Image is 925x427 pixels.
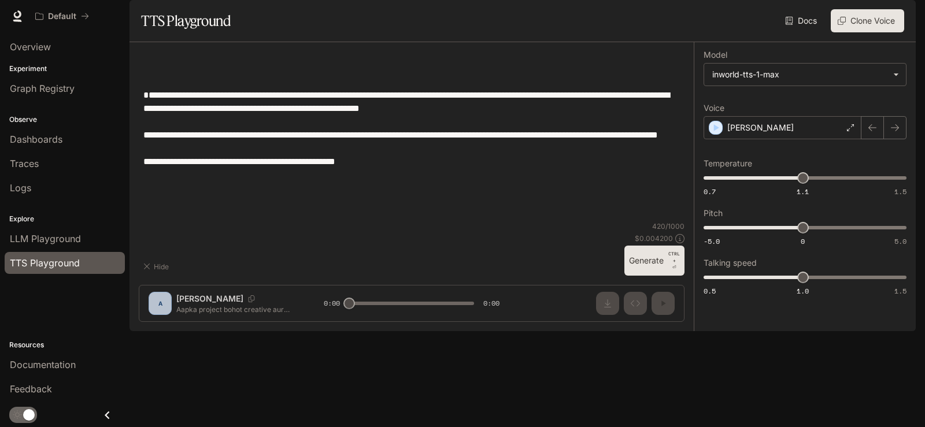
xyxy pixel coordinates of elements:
span: 1.0 [797,286,809,296]
span: 1.5 [894,286,906,296]
span: -5.0 [704,236,720,246]
p: Voice [704,104,724,112]
p: Temperature [704,159,752,168]
p: CTRL + [668,250,680,264]
p: Default [48,12,76,21]
button: Hide [139,257,176,276]
h1: TTS Playground [141,9,231,32]
span: 0.7 [704,187,716,196]
button: Clone Voice [831,9,904,32]
a: Docs [783,9,822,32]
button: All workspaces [30,5,94,28]
button: GenerateCTRL +⏎ [624,246,684,276]
p: Pitch [704,209,723,217]
div: inworld-tts-1-max [704,64,906,86]
p: ⏎ [668,250,680,271]
span: 0.5 [704,286,716,296]
div: inworld-tts-1-max [712,69,887,80]
p: Talking speed [704,259,757,267]
span: 0 [801,236,805,246]
span: 1.1 [797,187,809,196]
p: Model [704,51,727,59]
p: [PERSON_NAME] [727,122,794,133]
span: 1.5 [894,187,906,196]
span: 5.0 [894,236,906,246]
